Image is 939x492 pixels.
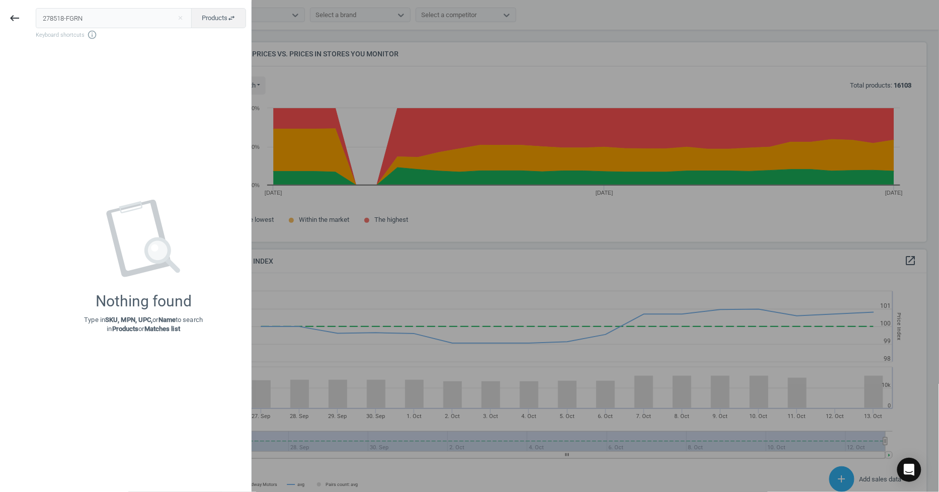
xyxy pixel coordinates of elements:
[105,316,152,323] strong: SKU, MPN, UPC,
[191,8,246,28] button: Productsswap_horiz
[897,458,921,482] div: Open Intercom Messenger
[87,30,97,40] i: info_outline
[84,315,203,334] p: Type in or to search in or
[159,316,176,323] strong: Name
[36,30,246,40] span: Keyboard shortcuts
[112,325,139,333] strong: Products
[227,14,236,22] i: swap_horiz
[202,14,236,23] span: Products
[144,325,180,333] strong: Matches list
[96,292,192,310] div: Nothing found
[173,14,188,23] button: Close
[9,12,21,24] i: keyboard_backspace
[36,8,192,28] input: Enter the SKU or product name
[3,7,26,30] button: keyboard_backspace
